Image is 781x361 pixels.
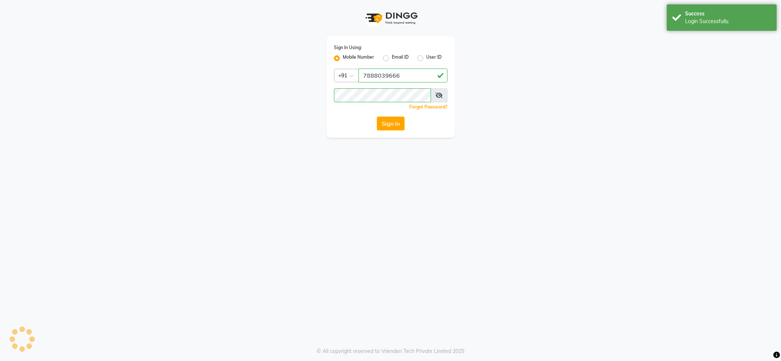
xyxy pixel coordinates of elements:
div: Login Successfully. [685,18,771,25]
input: Username [358,69,447,82]
button: Sign In [377,117,405,130]
input: Username [334,88,431,102]
label: Mobile Number [343,54,374,63]
label: Sign In Using: [334,44,362,51]
a: Forgot Password? [409,104,447,110]
label: Email ID [392,54,409,63]
div: Success [685,10,771,18]
img: logo1.svg [361,7,420,29]
label: User ID [426,54,442,63]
